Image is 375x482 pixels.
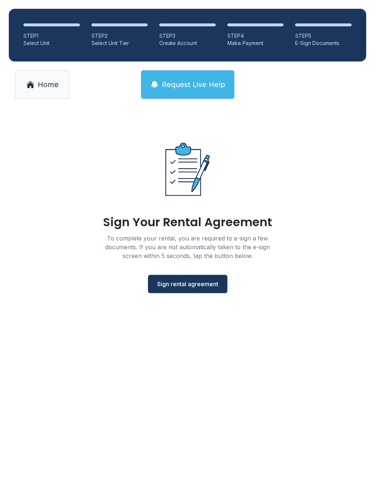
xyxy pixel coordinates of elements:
div: STEP 4 [227,32,284,40]
span: Sign rental agreement [157,280,218,288]
div: Sign Your Rental Agreement [103,216,272,228]
span: Request Live Help [162,79,225,90]
div: STEP 1 [23,32,80,40]
div: To complete your rental, you are required to e-sign a few documents. If you are not automatically... [96,234,279,260]
div: Create Account [159,40,216,47]
img: Rental agreement document illustration [149,131,226,208]
div: Make Payment [227,40,284,47]
div: STEP 3 [159,32,216,40]
div: Select Unit [23,40,80,47]
span: Home [38,79,59,90]
div: E-Sign Documents [295,40,352,47]
div: STEP 5 [295,32,352,40]
div: Select Unit Tier [92,40,148,47]
div: STEP 2 [92,32,148,40]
